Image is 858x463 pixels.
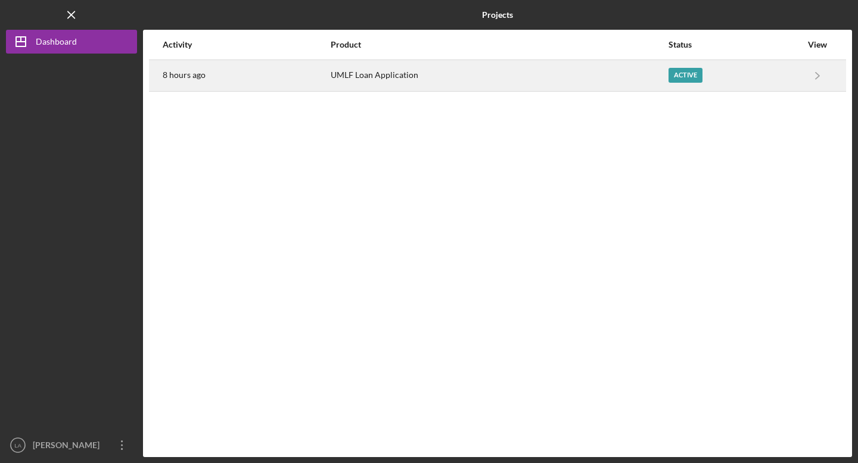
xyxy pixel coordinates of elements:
[163,40,329,49] div: Activity
[14,442,21,449] text: LA
[803,40,832,49] div: View
[163,70,206,80] time: 2025-10-07 06:49
[482,10,513,20] b: Projects
[331,40,667,49] div: Product
[6,30,137,54] button: Dashboard
[6,433,137,457] button: LA[PERSON_NAME]
[669,68,702,83] div: Active
[36,30,77,57] div: Dashboard
[30,433,107,460] div: [PERSON_NAME]
[669,40,801,49] div: Status
[331,61,667,90] div: UMLF Loan Application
